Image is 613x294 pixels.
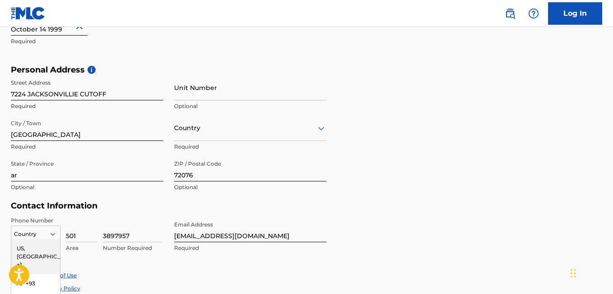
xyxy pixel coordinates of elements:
p: Optional [174,183,327,191]
div: US, [GEOGRAPHIC_DATA] +1 [11,239,60,274]
p: Optional [174,102,327,110]
div: AF +93 [11,274,60,293]
div: Help [525,5,543,23]
img: help [528,8,539,19]
h5: Contact Information [11,201,327,211]
img: MLC Logo [11,7,46,20]
h5: Personal Address [11,65,602,75]
img: search [505,8,516,19]
p: Optional [11,183,163,191]
p: Required [174,244,327,252]
a: Privacy Policy [42,285,80,292]
p: Required [11,37,163,45]
p: Required [11,143,163,151]
span: i [88,66,96,74]
p: Required [174,143,327,151]
a: Log In [548,2,602,25]
div: Drag [571,260,576,287]
a: Public Search [501,5,519,23]
p: Area [66,244,97,252]
iframe: Chat Widget [568,251,613,294]
p: Required [11,102,163,110]
p: Number Required [103,244,161,252]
